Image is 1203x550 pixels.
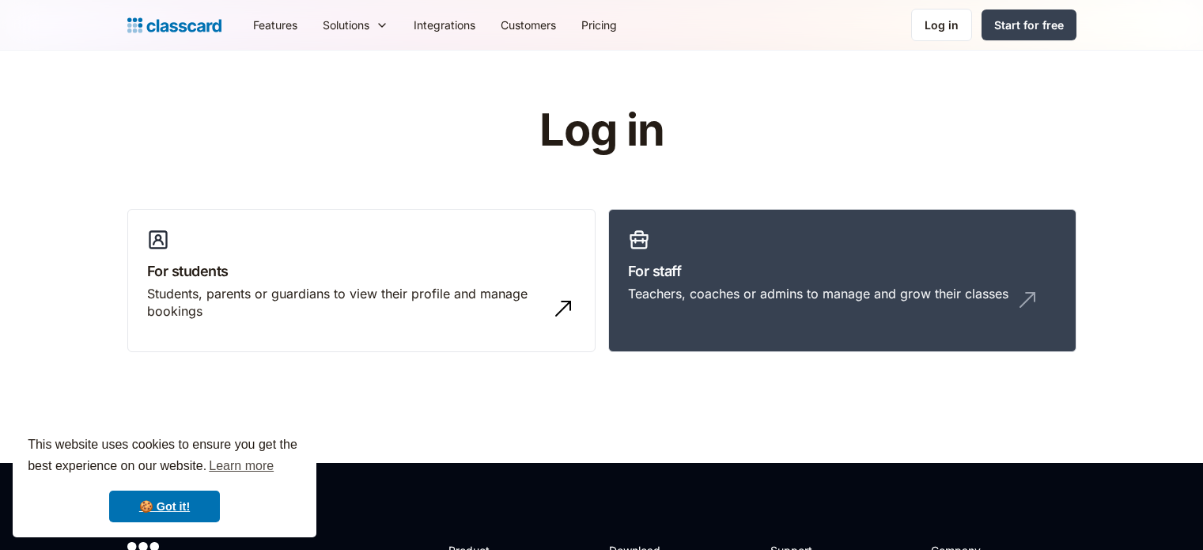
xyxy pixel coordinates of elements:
[127,209,596,353] a: For studentsStudents, parents or guardians to view their profile and manage bookings
[240,7,310,43] a: Features
[109,491,220,522] a: dismiss cookie message
[323,17,369,33] div: Solutions
[147,285,544,321] div: Students, parents or guardians to view their profile and manage bookings
[628,285,1008,302] div: Teachers, coaches or admins to manage and grow their classes
[911,9,972,41] a: Log in
[13,420,316,537] div: cookieconsent
[310,7,401,43] div: Solutions
[608,209,1076,353] a: For staffTeachers, coaches or admins to manage and grow their classes
[488,7,569,43] a: Customers
[147,260,576,282] h3: For students
[401,7,488,43] a: Integrations
[206,454,276,478] a: learn more about cookies
[28,435,301,478] span: This website uses cookies to ensure you get the best experience on our website.
[569,7,630,43] a: Pricing
[127,14,221,36] a: home
[982,9,1076,40] a: Start for free
[350,106,853,155] h1: Log in
[994,17,1064,33] div: Start for free
[925,17,959,33] div: Log in
[628,260,1057,282] h3: For staff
